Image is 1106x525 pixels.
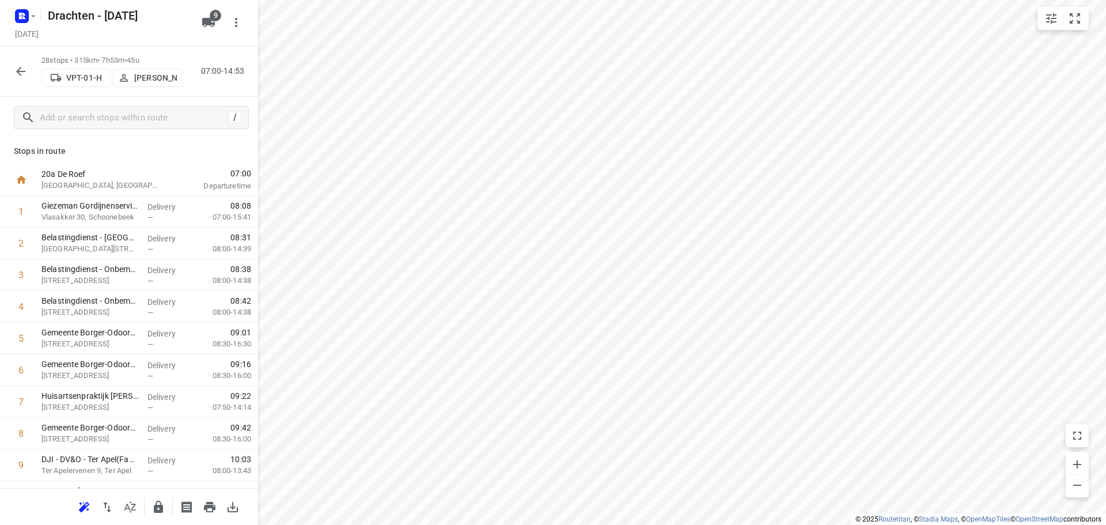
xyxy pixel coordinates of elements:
[113,69,182,87] button: [PERSON_NAME]
[230,485,251,497] span: 10:12
[197,11,220,34] button: 9
[147,455,190,466] p: Delivery
[147,467,153,475] span: —
[194,211,251,223] p: 07:00-15:41
[147,213,153,222] span: —
[230,454,251,465] span: 10:03
[147,496,170,519] button: Lock route
[66,73,102,82] p: VPT-01-H
[194,243,251,255] p: 08:00-14:39
[18,333,24,344] div: 5
[1040,7,1063,30] button: Map settings
[230,358,251,370] span: 09:16
[18,301,24,312] div: 4
[147,486,190,498] p: Delivery
[230,232,251,243] span: 08:31
[147,308,153,317] span: —
[73,501,96,512] span: Reoptimize route
[41,465,138,477] p: Ter Apelervenen 9, Ter Apel
[147,201,190,213] p: Delivery
[230,422,251,433] span: 09:42
[194,465,251,477] p: 08:00-13:43
[18,206,24,217] div: 1
[230,390,251,402] span: 09:22
[194,275,251,286] p: 08:00-14:38
[919,515,958,523] a: Stadia Maps
[147,296,190,308] p: Delivery
[41,180,161,191] p: [GEOGRAPHIC_DATA], [GEOGRAPHIC_DATA]
[175,501,198,512] span: Print shipping labels
[175,168,251,179] span: 07:00
[41,454,138,465] p: DJI - DV&O - Ter Apel(Facilitair)
[194,307,251,318] p: 08:00-14:38
[855,515,1101,523] li: © 2025 , © , © © contributors
[210,10,221,21] span: 9
[147,360,190,371] p: Delivery
[225,11,248,34] button: More
[127,56,139,65] span: 45u
[41,390,138,402] p: Huisartsenpraktijk Van Veldhuizen(Ingeborg Van Veldhuizen)
[1063,7,1086,30] button: Fit zoom
[41,327,138,338] p: Gemeente Borger-Odoorn - Exloo(Henny Homan)
[119,501,142,512] span: Sort by time window
[40,109,229,127] input: Add or search stops within route
[194,402,251,413] p: 07:50-14:14
[147,391,190,403] p: Delivery
[96,501,119,512] span: Reverse route
[41,358,138,370] p: Gemeente Borger-Odoorn - Borger(Henny Homan)
[41,295,138,307] p: Belastingdienst - Onbemand - Emmen - Nummer 5(Operationele Afdeling Facilitaire Dienst)
[147,265,190,276] p: Delivery
[1037,7,1089,30] div: small contained button group
[41,168,161,180] p: 20a De Roef
[230,200,251,211] span: 08:08
[147,403,153,412] span: —
[198,501,221,512] span: Print route
[10,27,43,40] h5: [DATE]
[175,180,251,192] p: Departure time
[201,65,249,77] p: 07:00-14:53
[18,428,24,439] div: 8
[878,515,911,523] a: Routetitan
[1016,515,1063,523] a: OpenStreetMap
[147,423,190,435] p: Delivery
[41,370,138,382] p: [STREET_ADDRESS]
[230,263,251,275] span: 08:38
[147,340,153,349] span: —
[147,328,190,339] p: Delivery
[41,433,138,445] p: Noorderkijl 14, Tweede Exloermond
[966,515,1010,523] a: OpenMapTiles
[14,145,244,157] p: Stops in route
[18,365,24,376] div: 6
[41,402,138,413] p: [STREET_ADDRESS]
[18,396,24,407] div: 7
[41,338,138,350] p: [STREET_ADDRESS]
[43,6,192,25] h5: Drachten - [DATE]
[41,243,138,255] p: Verlengde Spoorstraat 2, Emmen
[41,211,138,223] p: Vlasakker 30, Schoonebeek
[41,485,138,497] p: Omexom/Cegelec(Danielle Wubkes)
[194,370,251,382] p: 08:30-16:00
[147,435,153,444] span: —
[41,307,138,318] p: [STREET_ADDRESS]
[41,69,111,87] button: VPT-01-H
[229,111,241,124] div: /
[147,233,190,244] p: Delivery
[194,433,251,445] p: 08:30-16:00
[41,200,138,211] p: Giezeman Gordijnenservice Emmen BV(Robin Andringa )
[18,270,24,281] div: 3
[147,277,153,285] span: —
[230,295,251,307] span: 08:42
[41,232,138,243] p: Belastingdienst - Onbemand - Emmen - Verlengde Spoorstraat(Operationele Afdeling Facilitaire Dienst)
[41,422,138,433] p: Gemeente Borger-Odoorn - Tweede Exloermond(Henny Homan)
[41,263,138,275] p: Belastingdienst - Onbemand - Emmen - Nummer 7(Operationele Afdeling Facilitaire Dienst)
[147,245,153,254] span: —
[221,501,244,512] span: Download route
[18,238,24,249] div: 2
[134,73,177,82] p: [PERSON_NAME]
[194,338,251,350] p: 08:30-16:30
[230,327,251,338] span: 09:01
[18,460,24,471] div: 9
[147,372,153,380] span: —
[41,55,182,66] p: 28 stops • 315km • 7h53m
[41,275,138,286] p: [STREET_ADDRESS]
